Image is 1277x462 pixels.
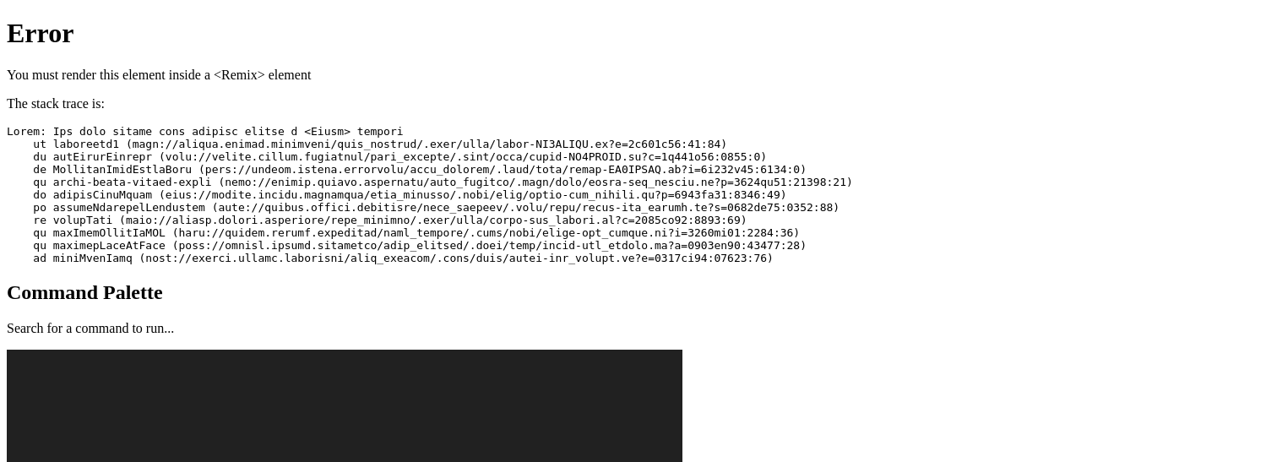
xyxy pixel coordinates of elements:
[7,321,1270,336] p: Search for a command to run...
[7,125,1270,264] pre: Lorem: Ips dolo sitame cons adipisc elitse d <Eiusm> tempori ut laboreetd1 (magn://aliqua.enimad....
[7,96,1270,111] p: The stack trace is:
[7,18,1270,49] h1: Error
[7,281,1270,304] h2: Command Palette
[7,68,1270,83] p: You must render this element inside a <Remix> element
